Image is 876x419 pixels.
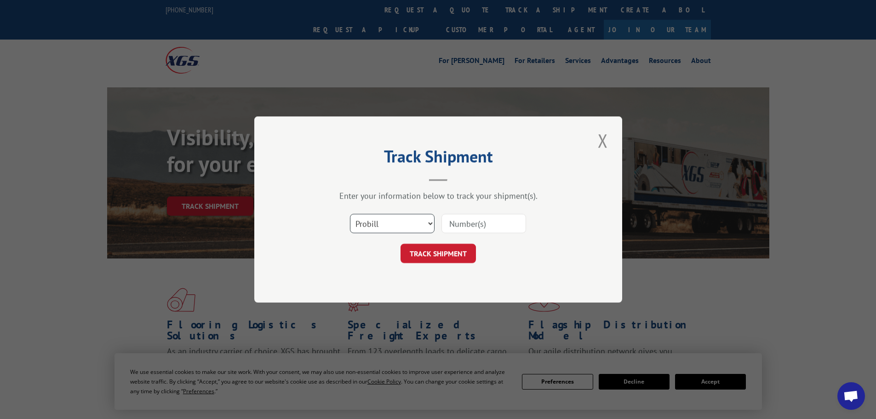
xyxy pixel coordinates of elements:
[595,128,611,153] button: Close modal
[441,214,526,233] input: Number(s)
[300,190,576,201] div: Enter your information below to track your shipment(s).
[837,382,865,410] a: Open chat
[401,244,476,263] button: TRACK SHIPMENT
[300,150,576,167] h2: Track Shipment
